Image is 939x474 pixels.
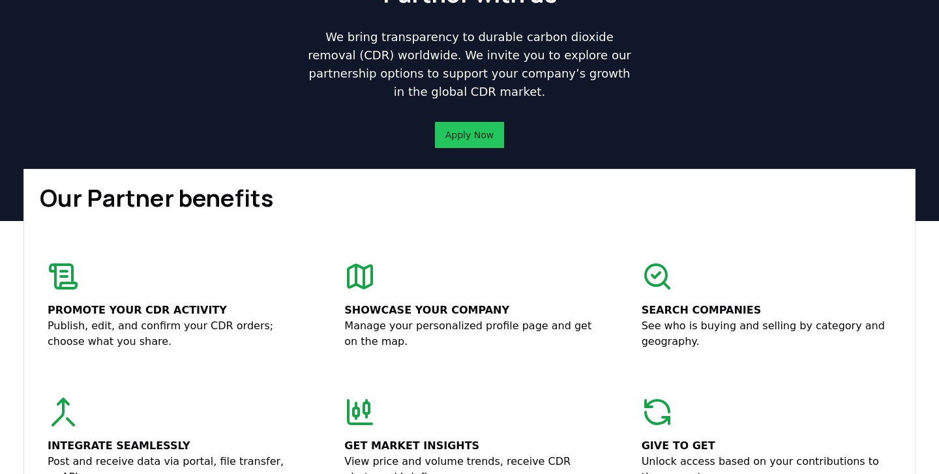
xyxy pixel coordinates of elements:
a: Apply Now [445,128,494,141]
p: Promote your CDR activity [48,303,297,318]
p: Give to get [642,438,891,454]
h1: Our Partner benefits [40,185,899,211]
p: Integrate seamlessly [48,438,297,454]
p: We bring transparency to durable carbon dioxide removal (CDR) worldwide. We invite you to explore... [303,28,636,101]
p: See who is buying and selling by category and geography. [642,318,891,349]
p: Search companies [642,303,891,318]
p: Get market insights [344,438,594,454]
button: Apply Now [435,122,504,148]
p: Publish, edit, and confirm your CDR orders; choose what you share. [48,318,297,349]
p: Manage your personalized profile page and get on the map. [344,318,594,349]
p: Showcase your company [344,303,594,318]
